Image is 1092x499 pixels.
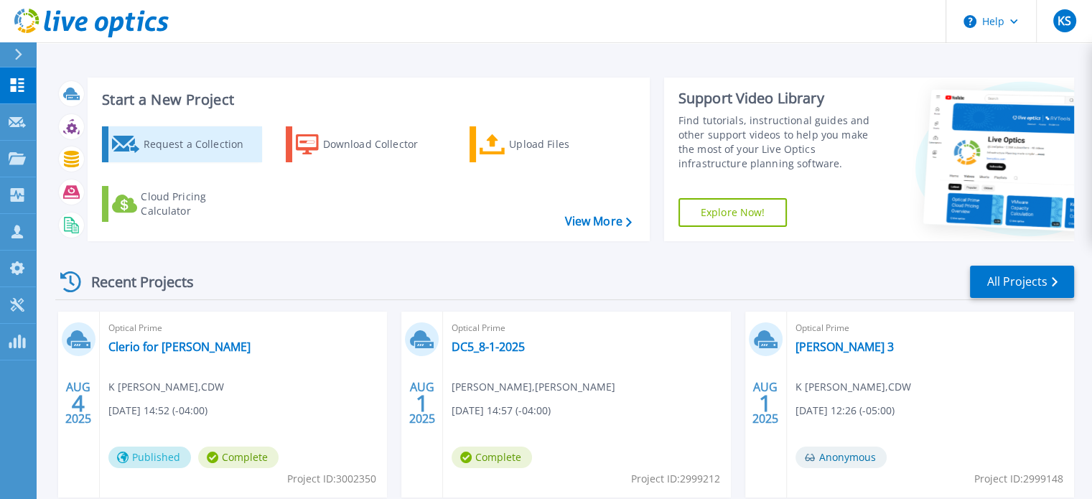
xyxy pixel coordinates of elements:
[452,379,615,395] span: [PERSON_NAME] , [PERSON_NAME]
[752,377,779,429] div: AUG 2025
[287,471,376,487] span: Project ID: 3002350
[108,340,251,354] a: Clerio for [PERSON_NAME]
[795,340,894,354] a: [PERSON_NAME] 3
[470,126,630,162] a: Upload Files
[102,92,631,108] h3: Start a New Project
[678,198,788,227] a: Explore Now!
[108,403,207,419] span: [DATE] 14:52 (-04:00)
[102,126,262,162] a: Request a Collection
[452,320,722,336] span: Optical Prime
[795,447,887,468] span: Anonymous
[631,471,720,487] span: Project ID: 2999212
[1058,15,1071,27] span: KS
[678,113,885,171] div: Find tutorials, instructional guides and other support videos to help you make the most of your L...
[323,130,438,159] div: Download Collector
[452,403,551,419] span: [DATE] 14:57 (-04:00)
[102,186,262,222] a: Cloud Pricing Calculator
[55,264,213,299] div: Recent Projects
[564,215,631,228] a: View More
[678,89,885,108] div: Support Video Library
[198,447,279,468] span: Complete
[759,397,772,409] span: 1
[509,130,624,159] div: Upload Files
[416,397,429,409] span: 1
[974,471,1063,487] span: Project ID: 2999148
[409,377,436,429] div: AUG 2025
[65,377,92,429] div: AUG 2025
[286,126,446,162] a: Download Collector
[452,447,532,468] span: Complete
[795,403,895,419] span: [DATE] 12:26 (-05:00)
[108,379,224,395] span: K [PERSON_NAME] , CDW
[452,340,525,354] a: DC5_8-1-2025
[143,130,258,159] div: Request a Collection
[141,190,256,218] div: Cloud Pricing Calculator
[970,266,1074,298] a: All Projects
[795,320,1065,336] span: Optical Prime
[795,379,911,395] span: K [PERSON_NAME] , CDW
[72,397,85,409] span: 4
[108,320,378,336] span: Optical Prime
[108,447,191,468] span: Published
